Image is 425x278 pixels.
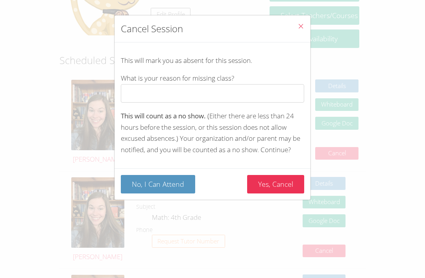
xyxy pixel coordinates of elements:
button: No, I Can Attend [121,175,195,193]
span: This will count as a no show. [121,111,206,120]
input: What is your reason for missing class? [121,84,304,103]
button: Yes, Cancel [247,175,304,193]
button: Close [291,15,310,39]
p: (Either there are less than 24 hours before the session, or this session does not allow excused a... [121,110,304,156]
h2: Cancel Session [121,22,183,36]
p: This will mark you as absent for this session. [121,55,304,66]
span: What is your reason for missing class? [121,74,234,83]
